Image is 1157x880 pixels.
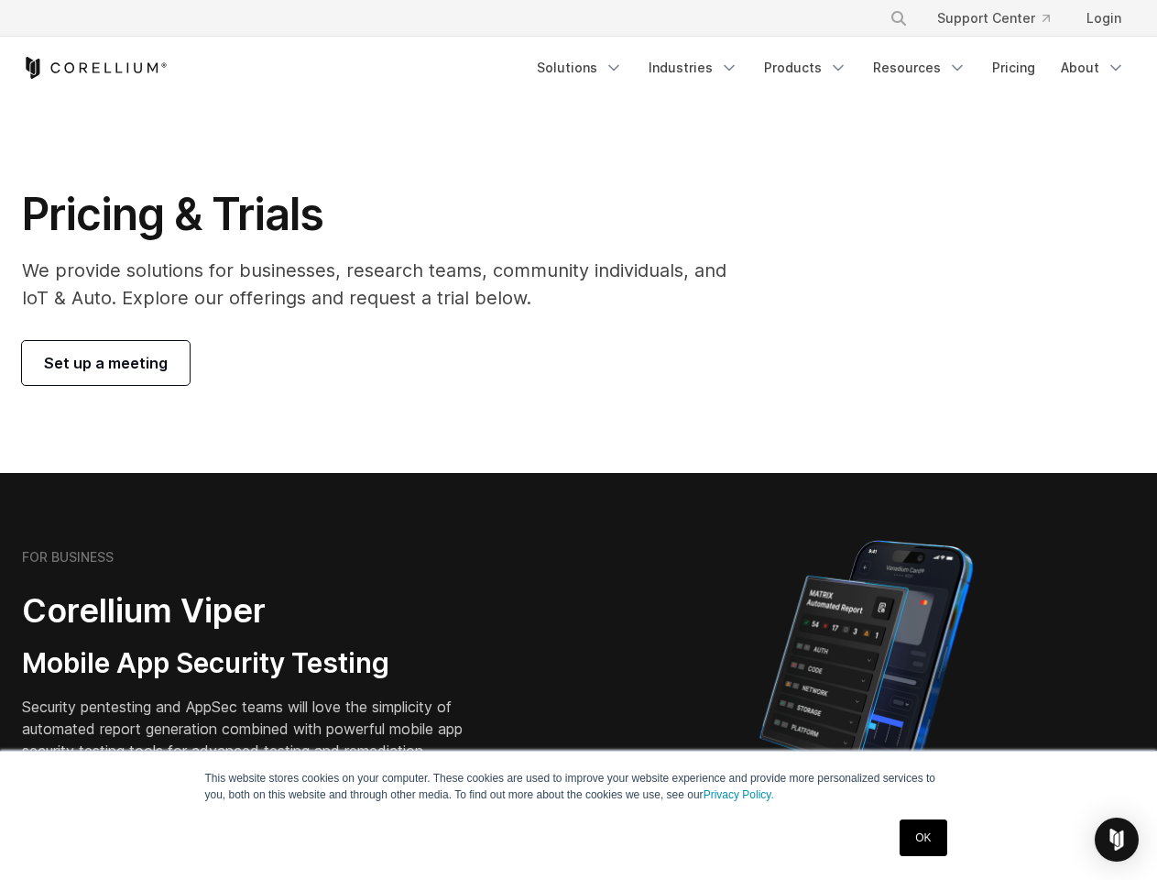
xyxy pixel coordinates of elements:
img: Corellium MATRIX automated report on iPhone showing app vulnerability test results across securit... [728,532,1004,852]
div: Navigation Menu [868,2,1136,35]
a: Pricing [981,51,1046,84]
a: Products [753,51,858,84]
a: OK [900,819,946,856]
button: Search [882,2,915,35]
span: Set up a meeting [44,352,168,374]
a: Login [1072,2,1136,35]
h6: FOR BUSINESS [22,549,114,566]
h3: Mobile App Security Testing [22,646,491,681]
a: Corellium Home [22,57,168,79]
a: Resources [862,51,977,84]
h1: Pricing & Trials [22,187,752,242]
p: Security pentesting and AppSec teams will love the simplicity of automated report generation comb... [22,696,491,762]
div: Open Intercom Messenger [1095,818,1139,862]
a: Set up a meeting [22,341,190,385]
a: Solutions [526,51,634,84]
p: This website stores cookies on your computer. These cookies are used to improve your website expe... [205,770,953,803]
a: Industries [638,51,749,84]
a: Support Center [922,2,1064,35]
div: Navigation Menu [526,51,1136,84]
h2: Corellium Viper [22,590,491,632]
p: We provide solutions for businesses, research teams, community individuals, and IoT & Auto. Explo... [22,257,752,312]
a: About [1050,51,1136,84]
a: Privacy Policy. [704,788,774,801]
